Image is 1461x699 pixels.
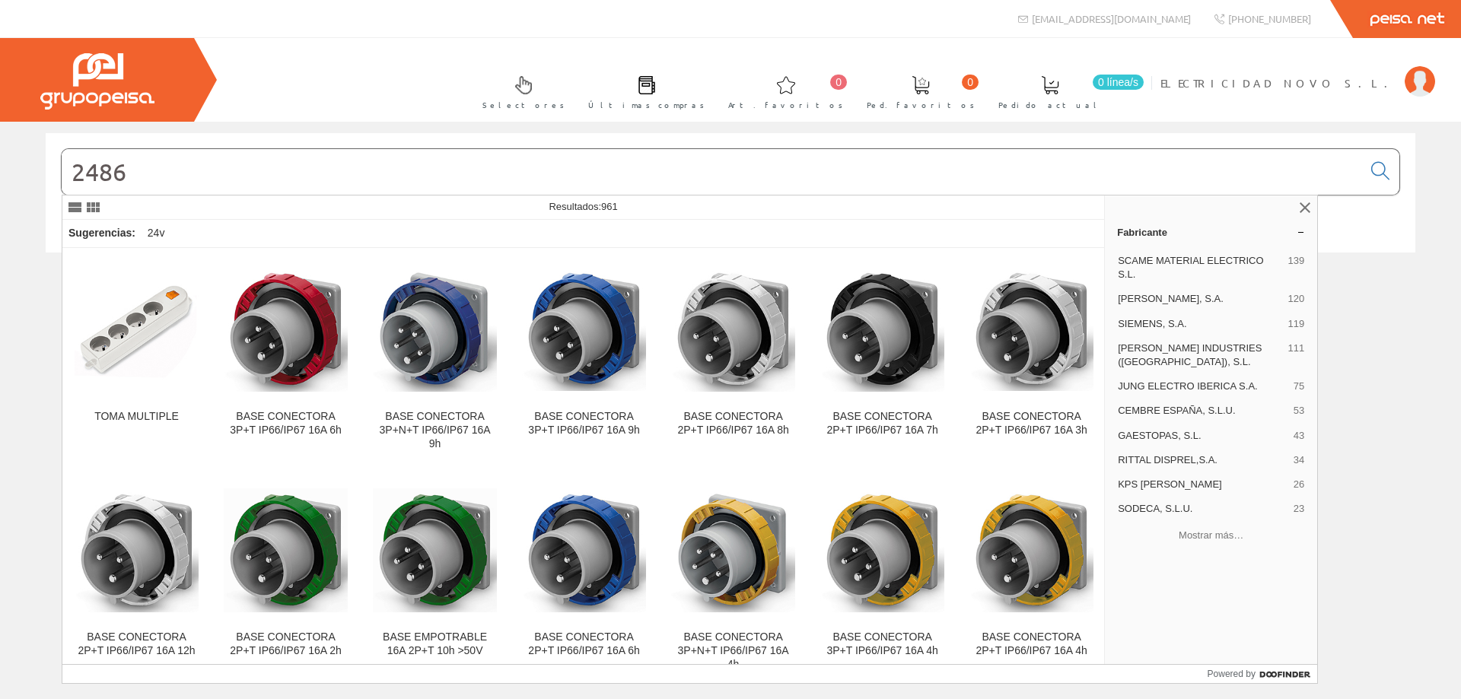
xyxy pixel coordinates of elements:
[373,267,497,391] img: BASE CONECTORA 3P+N+T IP66/IP67 16A 9h
[1294,478,1304,491] span: 26
[969,488,1093,612] img: BASE CONECTORA 2P+T IP66/IP67 16A 4h
[212,469,360,689] a: BASE CONECTORA 2P+T IP66/IP67 16A 2h BASE CONECTORA 2P+T IP66/IP67 16A 2h
[62,223,138,244] div: Sugerencias:
[224,488,348,612] img: BASE CONECTORA 2P+T IP66/IP67 16A 2h
[1288,292,1304,306] span: 120
[75,410,199,424] div: TOMA MULTIPLE
[224,631,348,658] div: BASE CONECTORA 2P+T IP66/IP67 16A 2h
[1294,429,1304,443] span: 43
[601,201,618,212] span: 961
[671,488,795,612] img: BASE CONECTORA 3P+N+T IP66/IP67 16A 4h
[830,75,847,90] span: 0
[467,63,572,119] a: Selectores
[1118,254,1281,281] span: SCAME MATERIAL ELECTRICO S.L.
[659,249,807,469] a: BASE CONECTORA 2P+T IP66/IP67 16A 8h BASE CONECTORA 2P+T IP66/IP67 16A 8h
[1294,502,1304,516] span: 23
[1228,12,1311,25] span: [PHONE_NUMBER]
[1208,665,1318,683] a: Powered by
[969,410,1093,437] div: BASE CONECTORA 2P+T IP66/IP67 16A 3h
[1093,75,1144,90] span: 0 línea/s
[820,631,944,658] div: BASE CONECTORA 3P+T IP66/IP67 16A 4h
[373,488,497,612] img: BASE EMPOTRABLE 16A 2P+T 10h >50V
[573,63,712,119] a: Últimas compras
[75,267,199,391] img: TOMA MULTIPLE
[142,220,171,247] div: 24v
[75,631,199,658] div: BASE CONECTORA 2P+T IP66/IP67 16A 12h
[1208,667,1256,681] span: Powered by
[62,249,211,469] a: TOMA MULTIPLE TOMA MULTIPLE
[969,267,1093,391] img: BASE CONECTORA 2P+T IP66/IP67 16A 3h
[1118,292,1281,306] span: [PERSON_NAME], S.A.
[224,267,348,391] img: BASE CONECTORA 3P+T IP66/IP67 16A 6h
[224,410,348,437] div: BASE CONECTORA 3P+T IP66/IP67 16A 6h
[1111,523,1311,548] button: Mostrar más…
[522,267,646,391] img: BASE CONECTORA 3P+T IP66/IP67 16A 9h
[1288,254,1304,281] span: 139
[373,631,497,658] div: BASE EMPOTRABLE 16A 2P+T 10h >50V
[1105,220,1317,244] a: Fabricante
[62,149,1362,195] input: Buscar...
[1294,453,1304,467] span: 34
[1160,63,1435,78] a: ELECTRICIDAD NOVO S.L.
[522,488,646,612] img: BASE CONECTORA 2P+T IP66/IP67 16A 6h
[1294,404,1304,418] span: 53
[867,97,975,113] span: Ped. favoritos
[588,97,705,113] span: Últimas compras
[361,249,509,469] a: BASE CONECTORA 3P+N+T IP66/IP67 16A 9h BASE CONECTORA 3P+N+T IP66/IP67 16A 9h
[46,272,1415,284] div: © Grupo Peisa
[820,410,944,437] div: BASE CONECTORA 2P+T IP66/IP67 16A 7h
[510,249,658,469] a: BASE CONECTORA 3P+T IP66/IP67 16A 9h BASE CONECTORA 3P+T IP66/IP67 16A 9h
[969,631,1093,658] div: BASE CONECTORA 2P+T IP66/IP67 16A 4h
[671,631,795,672] div: BASE CONECTORA 3P+N+T IP66/IP67 16A 4h
[1288,342,1304,369] span: 111
[1160,75,1397,91] span: ELECTRICIDAD NOVO S.L.
[998,97,1102,113] span: Pedido actual
[1118,404,1288,418] span: CEMBRE ESPAÑA, S.L.U.
[549,201,617,212] span: Resultados:
[1118,317,1281,331] span: SIEMENS, S.A.
[1118,342,1281,369] span: [PERSON_NAME] INDUSTRIES ([GEOGRAPHIC_DATA]), S.L.
[482,97,565,113] span: Selectores
[808,249,956,469] a: BASE CONECTORA 2P+T IP66/IP67 16A 7h BASE CONECTORA 2P+T IP66/IP67 16A 7h
[1118,502,1288,516] span: SODECA, S.L.U.
[962,75,979,90] span: 0
[659,469,807,689] a: BASE CONECTORA 3P+N+T IP66/IP67 16A 4h BASE CONECTORA 3P+N+T IP66/IP67 16A 4h
[522,410,646,437] div: BASE CONECTORA 3P+T IP66/IP67 16A 9h
[40,53,154,110] img: Grupo Peisa
[820,267,944,391] img: BASE CONECTORA 2P+T IP66/IP67 16A 7h
[671,267,795,391] img: BASE CONECTORA 2P+T IP66/IP67 16A 8h
[820,488,944,612] img: BASE CONECTORA 3P+T IP66/IP67 16A 4h
[728,97,843,113] span: Art. favoritos
[1032,12,1191,25] span: [EMAIL_ADDRESS][DOMAIN_NAME]
[361,469,509,689] a: BASE EMPOTRABLE 16A 2P+T 10h >50V BASE EMPOTRABLE 16A 2P+T 10h >50V
[1118,478,1288,491] span: KPS [PERSON_NAME]
[957,469,1106,689] a: BASE CONECTORA 2P+T IP66/IP67 16A 4h BASE CONECTORA 2P+T IP66/IP67 16A 4h
[1294,380,1304,393] span: 75
[1118,380,1288,393] span: JUNG ELECTRO IBERICA S.A.
[373,410,497,451] div: BASE CONECTORA 3P+N+T IP66/IP67 16A 9h
[510,469,658,689] a: BASE CONECTORA 2P+T IP66/IP67 16A 6h BASE CONECTORA 2P+T IP66/IP67 16A 6h
[671,410,795,437] div: BASE CONECTORA 2P+T IP66/IP67 16A 8h
[522,631,646,658] div: BASE CONECTORA 2P+T IP66/IP67 16A 6h
[1288,317,1304,331] span: 119
[1118,453,1288,467] span: RITTAL DISPREL,S.A.
[1118,429,1288,443] span: GAESTOPAS, S.L.
[75,488,199,612] img: BASE CONECTORA 2P+T IP66/IP67 16A 12h
[808,469,956,689] a: BASE CONECTORA 3P+T IP66/IP67 16A 4h BASE CONECTORA 3P+T IP66/IP67 16A 4h
[62,469,211,689] a: BASE CONECTORA 2P+T IP66/IP67 16A 12h BASE CONECTORA 2P+T IP66/IP67 16A 12h
[212,249,360,469] a: BASE CONECTORA 3P+T IP66/IP67 16A 6h BASE CONECTORA 3P+T IP66/IP67 16A 6h
[957,249,1106,469] a: BASE CONECTORA 2P+T IP66/IP67 16A 3h BASE CONECTORA 2P+T IP66/IP67 16A 3h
